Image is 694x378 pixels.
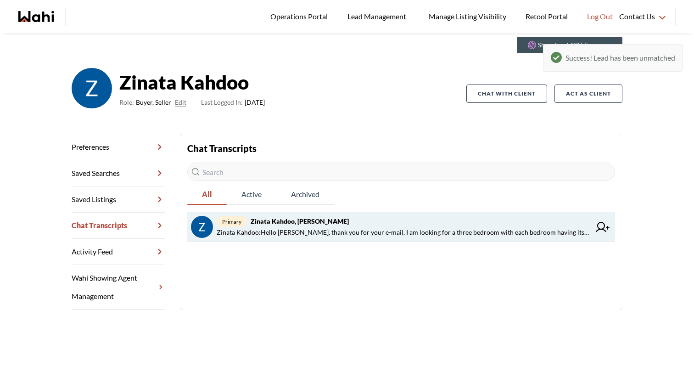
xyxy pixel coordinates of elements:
[526,11,571,23] span: Retool Portal
[72,160,165,186] a: Saved Searches
[18,11,54,22] a: Wahi homepage
[538,40,611,50] p: Show Lead-GPT Summary
[347,11,409,23] span: Lead Management
[187,185,227,205] button: All
[517,37,622,53] button: Show Lead-GPT Summary
[587,11,613,23] span: Log Out
[227,185,276,204] span: Active
[426,11,509,23] span: Manage Listing Visibility
[270,11,331,23] span: Operations Portal
[72,68,112,108] img: ACg8ocJEWq4noKZmEj5GOCtS5DL3TEgIvxd0DQLRGD2-0eT1HRGw6Q=s96-c
[565,52,675,64] span: Success! Lead has been unmatched
[187,185,227,204] span: All
[187,143,257,154] strong: Chat Transcripts
[227,185,276,205] button: Active
[217,227,590,238] span: Zinata Kahdoo : Hello [PERSON_NAME], thank you for your e-mail, I am looking for a three bedroom ...
[251,217,349,225] strong: Zinata Kahdoo, [PERSON_NAME]
[72,239,165,265] a: Activity Feed
[551,52,562,63] svg: Sucess Icon
[276,185,334,204] span: Archived
[72,134,165,160] a: Preferences
[187,163,615,181] input: Search
[72,213,165,239] a: Chat Transcripts
[187,212,615,242] a: primaryZinata Kahdoo, [PERSON_NAME]Zinata Kahdoo:Hello [PERSON_NAME], thank you for your e-mail, ...
[136,97,171,108] span: Buyer, Seller
[191,216,213,238] img: chat avatar
[554,85,622,103] button: Act as Client
[276,185,334,205] button: Archived
[201,97,265,108] span: [DATE]
[201,98,243,106] span: Last Logged In:
[175,97,186,108] button: Edit
[119,97,134,108] span: Role:
[119,68,265,96] strong: Zinata Kahdoo
[72,265,165,310] a: Wahi Showing Agent Management
[466,85,547,103] button: Chat with client
[72,186,165,213] a: Saved Listings
[217,216,247,227] span: primary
